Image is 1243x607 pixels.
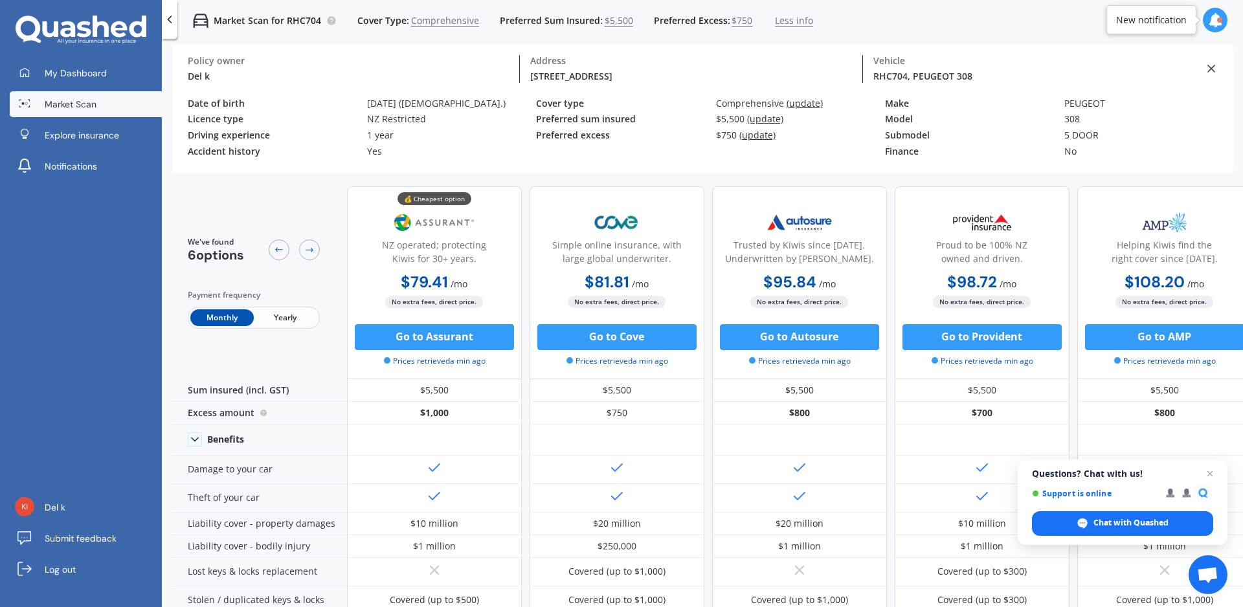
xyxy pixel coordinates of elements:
[885,146,1054,157] div: Finance
[939,206,1025,239] img: Provident.png
[410,517,458,530] div: $10 million
[530,55,851,67] div: Address
[593,517,641,530] div: $20 million
[1125,272,1185,292] b: $108.20
[1114,355,1216,367] span: Prices retrieved a min ago
[1116,296,1214,308] span: No extra fees, direct price.
[500,14,603,27] span: Preferred Sum Insured:
[188,146,357,157] div: Accident history
[357,14,409,27] span: Cover Type:
[45,501,65,514] span: Del k
[885,98,1054,109] div: Make
[10,525,162,551] a: Submit feedback
[384,355,486,367] span: Prices retrieved a min ago
[355,324,514,350] button: Go to Assurant
[1122,206,1207,239] img: AMP.webp
[367,98,536,109] div: [DATE] ([DEMOGRAPHIC_DATA].)
[712,379,887,402] div: $5,500
[895,379,1069,402] div: $5,500
[598,540,636,553] div: $250,000
[10,122,162,148] a: Explore insurance
[1093,517,1169,529] span: Chat with Quashed
[934,296,1031,308] span: No extra fees, direct price.
[530,69,851,83] div: [STREET_ADDRESS]
[392,206,477,239] img: Assurant.png
[45,67,107,80] span: My Dashboard
[568,565,666,578] div: Covered (up to $1,000)
[367,130,536,141] div: 1 year
[732,14,752,27] span: $750
[1064,130,1233,141] div: 5 DOOR
[751,296,849,308] span: No extra fees, direct price.
[190,309,254,326] span: Monthly
[574,206,660,239] img: Cove.webp
[10,60,162,86] a: My Dashboard
[763,272,816,292] b: $95.84
[873,69,1194,83] div: RHC704, PEUGEOT 308
[1116,14,1187,27] div: New notification
[10,153,162,179] a: Notifications
[172,402,347,425] div: Excess amount
[723,238,876,270] div: Trusted by Kiwis since [DATE]. Underwritten by [PERSON_NAME].
[585,272,630,292] b: $81.81
[45,129,119,142] span: Explore insurance
[747,113,783,125] span: (update)
[451,278,468,290] span: / mo
[188,236,244,248] span: We've found
[937,593,1027,606] div: Covered (up to $300)
[172,513,347,535] div: Liability cover - property damages
[739,129,776,141] span: (update)
[530,379,704,402] div: $5,500
[188,98,357,109] div: Date of birth
[654,14,730,27] span: Preferred Excess:
[536,98,705,109] div: Cover type
[401,272,449,292] b: $79.41
[1032,489,1157,498] span: Support is online
[45,563,76,576] span: Log out
[411,14,479,27] span: Comprehensive
[214,14,321,27] p: Market Scan for RHC704
[358,238,511,270] div: NZ operated; protecting Kiwis for 30+ years.
[716,130,885,141] div: $750
[390,593,479,606] div: Covered (up to $500)
[188,289,320,302] div: Payment frequency
[386,296,484,308] span: No extra fees, direct price.
[1088,238,1241,270] div: Helping Kiwis find the right cover since [DATE].
[188,130,357,141] div: Driving experience
[398,192,471,205] div: 💰 Cheapest option
[45,160,97,173] span: Notifications
[45,98,96,111] span: Market Scan
[787,97,823,109] span: (update)
[720,324,879,350] button: Go to Autosure
[906,238,1058,270] div: Proud to be 100% NZ owned and driven.
[568,593,666,606] div: Covered (up to $1,000)
[541,238,693,270] div: Simple online insurance, with large global underwriter.
[172,484,347,513] div: Theft of your car
[819,278,836,290] span: / mo
[1188,278,1205,290] span: / mo
[778,540,821,553] div: $1 million
[716,114,885,125] div: $5,500
[937,565,1027,578] div: Covered (up to $300)
[45,532,117,545] span: Submit feedback
[712,402,887,425] div: $800
[193,13,208,28] img: car.f15378c7a67c060ca3f3.svg
[10,494,162,520] a: Del k
[605,14,633,27] span: $5,500
[751,593,848,606] div: Covered (up to $1,000)
[932,355,1033,367] span: Prices retrieved a min ago
[536,114,705,125] div: Preferred sum insured
[873,55,1194,67] div: Vehicle
[254,309,317,326] span: Yearly
[530,402,704,425] div: $750
[172,558,347,586] div: Lost keys & locks replacement
[948,272,998,292] b: $98.72
[885,130,1054,141] div: Submodel
[775,14,813,27] span: Less info
[207,434,244,445] div: Benefits
[10,557,162,582] a: Log out
[1032,469,1213,479] span: Questions? Chat with us!
[902,324,1062,350] button: Go to Provident
[1064,114,1233,125] div: 308
[188,69,509,83] div: Del k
